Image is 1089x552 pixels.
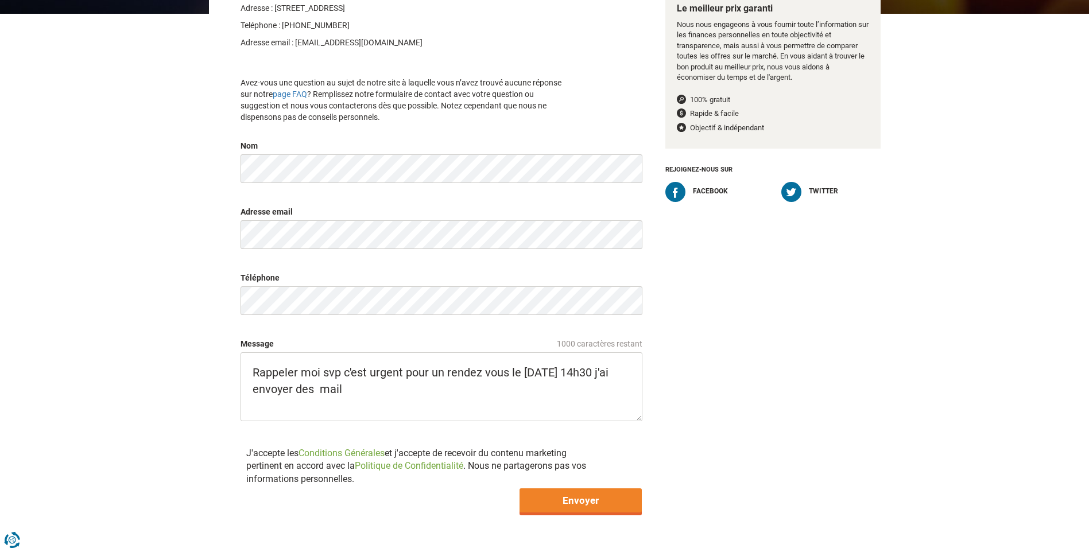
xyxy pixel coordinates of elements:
label: Message [241,338,274,349]
label: Nom [241,140,258,151]
li: Objectif & indépendant [677,123,869,134]
span: Twitter [809,187,838,195]
a: page FAQ [273,90,307,99]
p: Adresse : [STREET_ADDRESS] [241,2,572,14]
a: Facebook [665,182,765,202]
a: Politique de Confidentialité [355,460,463,471]
p: Teléphone : [PHONE_NUMBER] [241,20,572,31]
p: Adresse email : [EMAIL_ADDRESS][DOMAIN_NAME] [241,37,572,48]
input: Envoyer [520,488,642,512]
li: Rapide & facile [677,108,869,119]
span: Facebook [693,187,728,195]
label: Adresse email [241,206,293,217]
li: 100% gratuit [677,95,869,106]
span: 1000 [557,339,575,348]
a: Conditions Générales [299,448,385,458]
p: Nous nous engageons à vous fournir toute l’information sur les finances personnelles en toute obj... [677,20,869,83]
label: Téléphone [241,272,280,283]
h4: Le meilleur prix garanti [677,3,869,14]
a: Twitter [781,182,881,202]
label: J'accepte les et j'accepte de recevoir du contenu marketing pertinent en accord avec la . Nous ne... [241,447,598,485]
h5: Rejoignez-nous sur [665,160,881,176]
p: Avez-vous une question au sujet de notre site à laquelle vous n’avez trouvé aucune réponse sur no... [241,77,572,123]
span: caractères restant [577,339,642,348]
